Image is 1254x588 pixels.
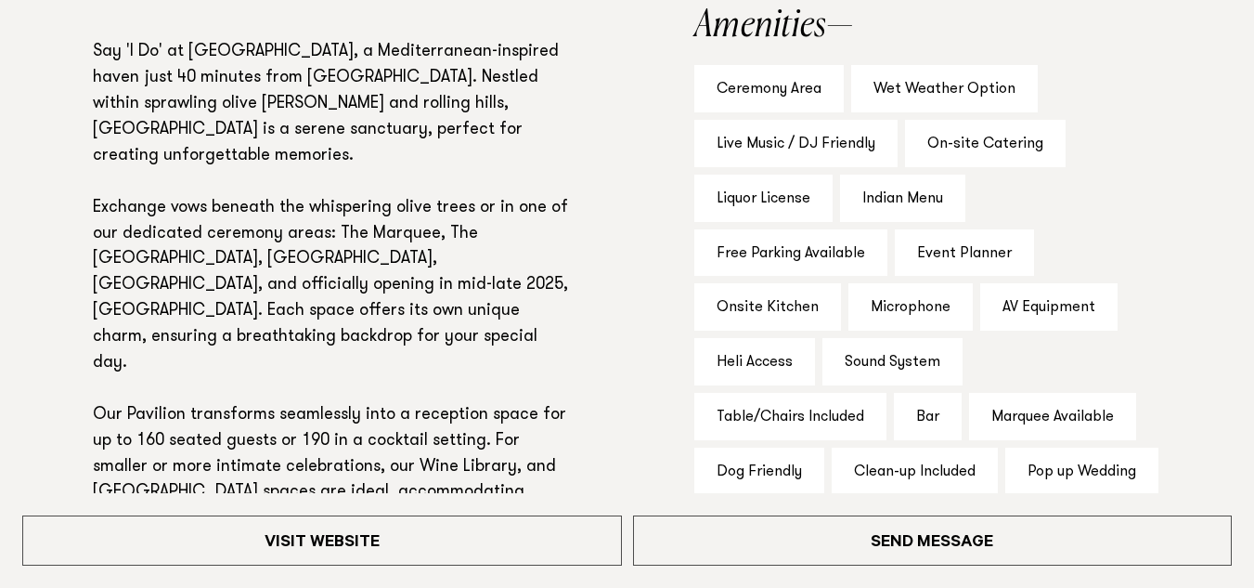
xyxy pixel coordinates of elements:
[694,448,824,495] div: Dog Friendly
[1005,448,1158,495] div: Pop up Wedding
[694,175,833,222] div: Liquor License
[694,65,844,112] div: Ceremony Area
[93,40,575,558] p: Say 'I Do' at [GEOGRAPHIC_DATA], a Mediterranean-inspired haven just 40 minutes from [GEOGRAPHIC_...
[694,283,841,331] div: Onsite Kitchen
[694,338,815,385] div: Heli Access
[22,516,622,566] a: Visit Website
[969,393,1136,440] div: Marquee Available
[848,283,973,331] div: Microphone
[895,229,1034,277] div: Event Planner
[980,283,1118,331] div: AV Equipment
[694,120,898,167] div: Live Music / DJ Friendly
[832,448,998,495] div: Clean-up Included
[840,175,965,222] div: Indian Menu
[694,393,886,440] div: Table/Chairs Included
[694,229,887,277] div: Free Parking Available
[694,7,1161,45] h2: Amenities
[905,120,1066,167] div: On-site Catering
[633,516,1233,566] a: Send Message
[822,338,963,385] div: Sound System
[894,393,962,440] div: Bar
[851,65,1038,112] div: Wet Weather Option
